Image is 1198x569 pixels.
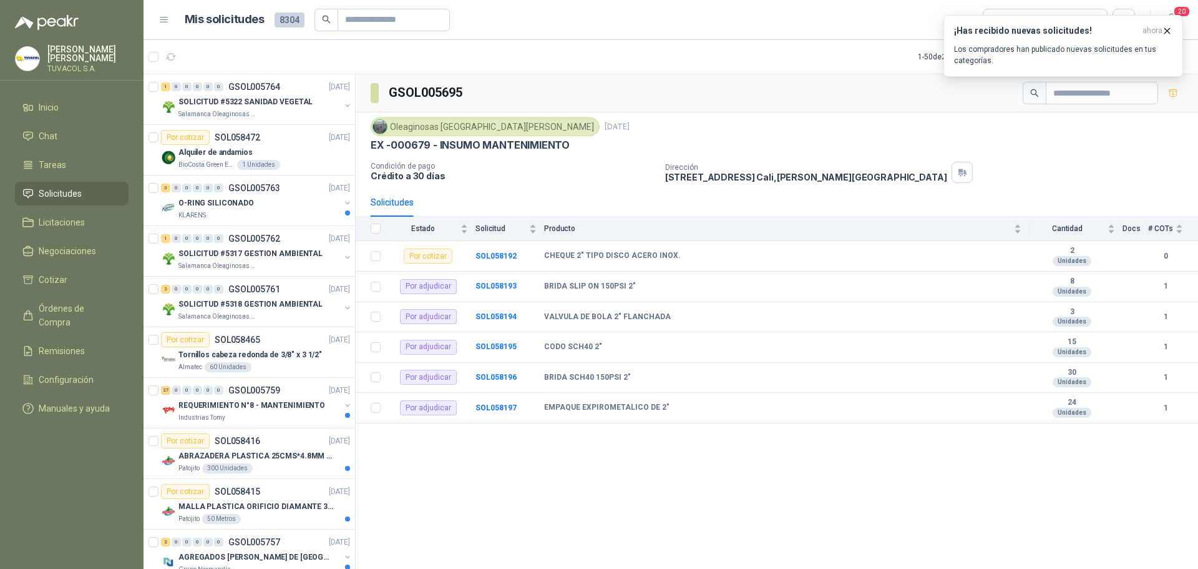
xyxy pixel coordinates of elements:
[161,282,353,322] a: 2 0 0 0 0 0 GSOL005761[DATE] Company LogoSOLICITUD #5318 GESTION AMBIENTALSalamanca Oleaginosas SAS
[161,504,176,519] img: Company Logo
[39,373,94,387] span: Configuración
[1053,377,1091,387] div: Unidades
[161,453,176,468] img: Company Logo
[178,362,202,372] p: Almatec
[182,386,192,395] div: 0
[943,15,1183,77] button: ¡Has recibido nuevas solicitudes!ahora Los compradores han publicado nuevas solicitudes en tus ca...
[1142,26,1162,36] span: ahora
[202,514,241,524] div: 50 Metros
[1029,224,1105,233] span: Cantidad
[193,234,202,243] div: 0
[178,400,325,412] p: REQUERIMIENTO N°8 - MANTENIMIENTO
[475,312,517,321] b: SOL058194
[388,217,475,241] th: Estado
[329,537,350,548] p: [DATE]
[39,101,59,114] span: Inicio
[178,514,200,524] p: Patojito
[203,184,213,192] div: 0
[214,538,223,547] div: 0
[1148,250,1183,262] b: 0
[388,224,458,233] span: Estado
[202,463,253,473] div: 300 Unidades
[1029,398,1115,408] b: 24
[1029,217,1123,241] th: Cantidad
[178,96,313,108] p: SOLICITUD #5322 SANIDAD VEGETAL
[161,403,176,418] img: Company Logo
[15,15,79,30] img: Logo peakr
[954,44,1172,66] p: Los compradores han publicado nuevas solicitudes en tus categorías.
[475,252,517,260] a: SOL058192
[178,299,323,310] p: SOLICITUD #5318 GESTION AMBIENTAL
[371,117,600,136] div: Oleaginosas [GEOGRAPHIC_DATA][PERSON_NAME]
[47,45,129,62] p: [PERSON_NAME] [PERSON_NAME]
[215,437,260,445] p: SOL058416
[1123,217,1148,241] th: Docs
[193,386,202,395] div: 0
[329,233,350,245] p: [DATE]
[228,234,280,243] p: GSOL005762
[193,184,202,192] div: 0
[475,342,517,351] b: SOL058195
[991,13,1063,27] div: Por cotizar
[544,312,671,322] b: VALVULA DE BOLA 2" FLANCHADA
[214,234,223,243] div: 0
[161,538,170,547] div: 2
[1148,402,1183,414] b: 1
[161,200,176,215] img: Company Logo
[178,501,334,513] p: MALLA PLASTICA ORIFICIO DIAMANTE 3MM
[178,312,257,322] p: Salamanca Oleaginosas SAS
[15,339,129,363] a: Remisiones
[39,273,67,287] span: Cotizar
[39,187,82,200] span: Solicitudes
[205,362,251,372] div: 60 Unidades
[15,124,129,148] a: Chat
[182,538,192,547] div: 0
[39,302,117,329] span: Órdenes de Compra
[475,403,517,412] a: SOL058197
[172,184,181,192] div: 0
[400,370,457,385] div: Por adjudicar
[185,11,265,29] h1: Mis solicitudes
[371,195,414,209] div: Solicitudes
[161,302,176,317] img: Company Logo
[400,279,457,294] div: Por adjudicar
[404,249,452,264] div: Por cotizar
[203,386,213,395] div: 0
[605,121,630,133] p: [DATE]
[178,413,225,423] p: Industrias Tomy
[161,386,170,395] div: 27
[15,182,129,205] a: Solicitudes
[1053,256,1091,266] div: Unidades
[182,234,192,243] div: 0
[172,234,181,243] div: 0
[918,47,999,67] div: 1 - 50 de 2738
[954,26,1137,36] h3: ¡Has recibido nuevas solicitudes!
[389,83,464,102] h3: GSOL005695
[1161,9,1183,31] button: 20
[215,335,260,344] p: SOL058465
[182,285,192,294] div: 0
[39,215,85,229] span: Licitaciones
[544,373,631,383] b: BRIDA SCH40 150PSI 2"
[161,130,210,145] div: Por cotizar
[1173,6,1191,17] span: 20
[371,171,655,181] p: Crédito a 30 días
[178,109,257,119] p: Salamanca Oleaginosas SAS
[1148,341,1183,353] b: 1
[1148,311,1183,323] b: 1
[161,150,176,165] img: Company Logo
[475,282,517,290] a: SOL058193
[39,129,57,143] span: Chat
[475,217,544,241] th: Solicitud
[203,538,213,547] div: 0
[178,248,323,260] p: SOLICITUD #5317 GESTION AMBIENTAL
[329,486,350,498] p: [DATE]
[371,162,655,171] p: Condición de pago
[475,373,517,382] a: SOL058196
[544,282,636,292] b: BRIDA SLIP ON 150PSI 2"
[39,344,85,358] span: Remisiones
[373,120,387,134] img: Company Logo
